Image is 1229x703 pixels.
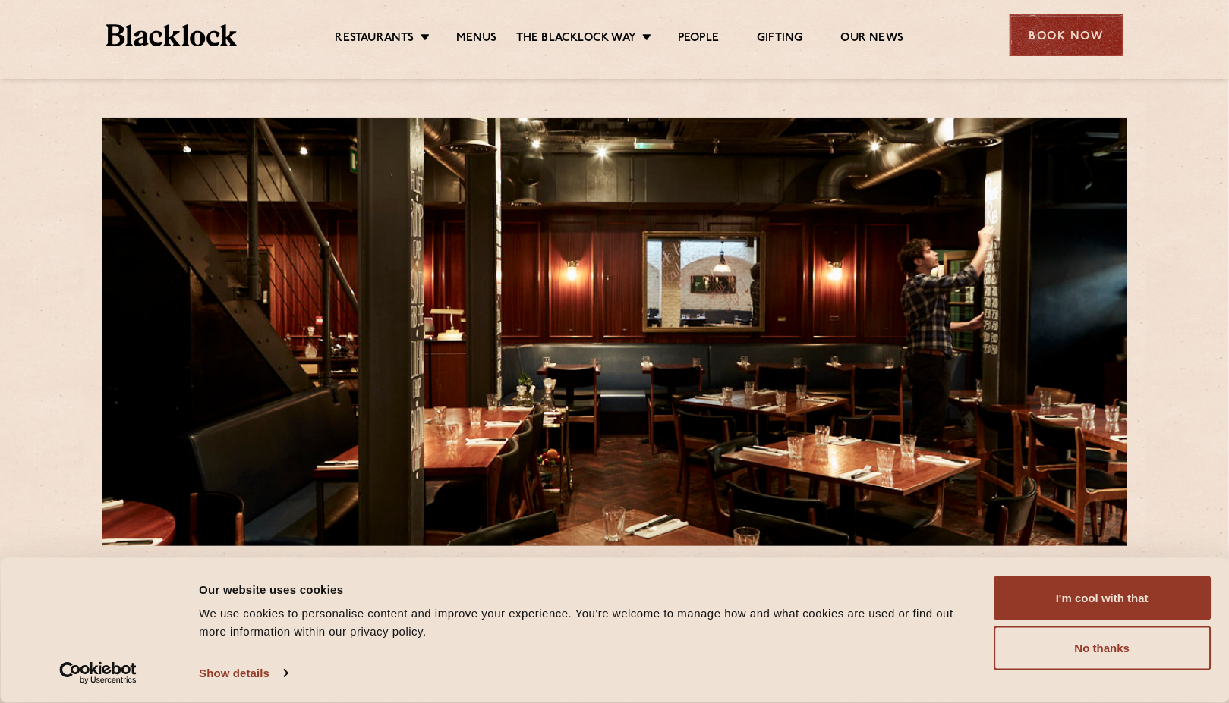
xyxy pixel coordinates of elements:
[336,31,414,48] a: Restaurants
[516,31,636,48] a: The Blacklock Way
[199,580,960,598] div: Our website uses cookies
[456,31,497,48] a: Menus
[199,662,287,685] a: Show details
[678,31,719,48] a: People
[1010,14,1123,56] div: Book Now
[994,626,1211,670] button: No thanks
[841,31,904,48] a: Our News
[199,604,960,641] div: We use cookies to personalise content and improve your experience. You're welcome to manage how a...
[757,31,802,48] a: Gifting
[106,24,238,46] img: BL_Textured_Logo-footer-cropped.svg
[32,662,165,685] a: Usercentrics Cookiebot - opens in a new window
[994,576,1211,620] button: I'm cool with that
